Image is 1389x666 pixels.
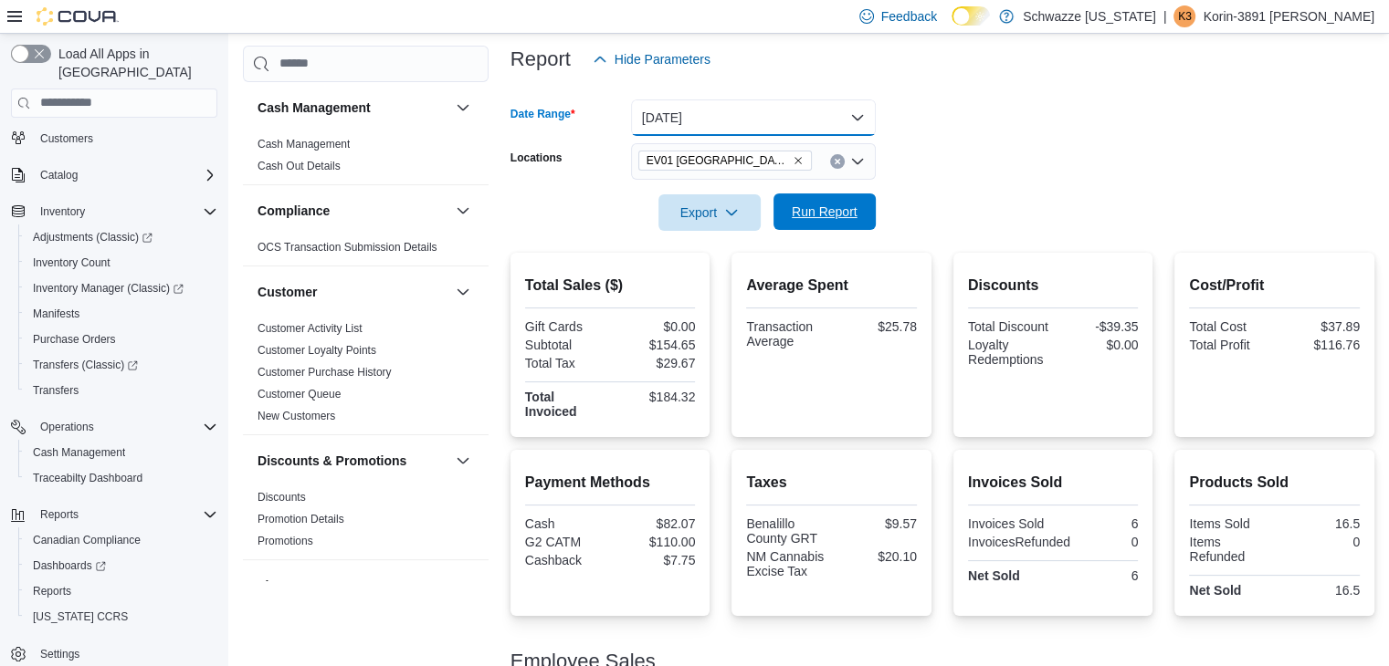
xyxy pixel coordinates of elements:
button: [US_STATE] CCRS [18,604,225,630]
button: Cash Management [452,97,474,119]
a: Canadian Compliance [26,529,148,551]
span: Reports [33,584,71,598]
button: Catalog [4,162,225,188]
img: Cova [37,7,119,26]
a: Customer Loyalty Points [258,344,376,357]
span: Transfers (Classic) [33,358,138,372]
button: Purchase Orders [18,327,225,352]
button: Operations [4,414,225,440]
div: Cashback [525,553,606,567]
h2: Invoices Sold [968,472,1139,494]
div: $82.07 [614,516,695,531]
h3: Discounts & Promotions [258,452,406,470]
span: K3 [1178,5,1192,27]
span: Customer Loyalty Points [258,343,376,358]
div: Items Sold [1189,516,1270,531]
a: Transfers (Classic) [26,354,145,376]
button: Customer [452,281,474,303]
button: Cash Management [18,440,225,465]
span: Transfers [33,383,79,398]
div: 16.5 [1279,583,1360,598]
span: Washington CCRS [26,606,217,628]
a: Settings [33,643,87,665]
h2: Taxes [746,472,917,494]
span: Operations [33,416,217,438]
button: Canadian Compliance [18,527,225,553]
h2: Discounts [968,275,1139,297]
a: Dashboards [26,555,113,577]
a: Manifests [26,303,87,325]
button: Remove EV01 North Valley from selection in this group [793,155,804,166]
div: -$39.35 [1057,319,1138,334]
span: Hide Parameters [615,50,710,68]
span: Adjustments (Classic) [33,230,153,245]
div: Total Discount [968,319,1049,334]
div: 6 [1057,568,1138,583]
span: Inventory Manager (Classic) [33,281,184,296]
button: Manifests [18,301,225,327]
button: Customer [258,283,448,301]
label: Locations [510,151,563,165]
span: [US_STATE] CCRS [33,609,128,624]
a: Customer Purchase History [258,366,392,379]
button: Clear input [830,154,845,169]
div: $29.67 [614,356,695,370]
div: $7.75 [614,553,695,567]
button: Compliance [258,202,448,220]
a: Reports [26,580,79,602]
button: Discounts & Promotions [258,452,448,470]
span: Customer Queue [258,387,341,401]
p: Korin-3891 [PERSON_NAME] [1203,5,1374,27]
span: OCS Transaction Submission Details [258,240,437,255]
span: Catalog [33,164,217,186]
h2: Products Sold [1189,472,1360,494]
button: Reports [33,504,86,526]
a: Transfers (Classic) [18,352,225,378]
button: Traceabilty Dashboard [18,465,225,491]
span: Customers [40,131,93,146]
div: Total Profit [1189,338,1270,352]
button: Reports [18,578,225,604]
div: 0 [1279,535,1360,549]
span: Reports [33,504,217,526]
h2: Payment Methods [525,472,696,494]
div: Benalillo County GRT [746,516,827,546]
div: Invoices Sold [968,516,1049,531]
h3: Report [510,48,571,70]
span: Inventory Manager (Classic) [26,277,217,299]
div: Total Tax [525,356,606,370]
span: Manifests [33,307,79,321]
button: Hide Parameters [585,41,718,78]
strong: Net Sold [1189,583,1241,598]
div: Customer [243,317,489,434]
div: Cash [525,516,606,531]
h2: Cost/Profit [1189,275,1360,297]
span: Cash Management [26,442,217,463]
a: Customer Queue [258,388,341,401]
a: Transfers [26,380,86,401]
div: NM Cannabis Excise Tax [746,549,827,578]
div: $154.65 [614,338,695,352]
a: Inventory Count [26,252,118,274]
button: Inventory [33,201,92,223]
button: Transfers [18,378,225,403]
span: Dashboards [33,558,106,573]
div: $37.89 [1279,319,1360,334]
span: Catalog [40,168,78,182]
button: Open list of options [850,154,865,169]
a: Adjustments (Classic) [26,226,160,248]
p: | [1163,5,1167,27]
div: Discounts & Promotions [243,486,489,559]
span: Dashboards [26,555,217,577]
label: Date Range [510,107,575,121]
span: Traceabilty Dashboard [26,467,217,489]
span: Promotion Details [258,512,344,526]
button: Inventory Count [18,250,225,276]
span: Customer Purchase History [258,365,392,380]
a: Purchase Orders [26,328,123,350]
div: 6 [1057,516,1138,531]
div: $116.76 [1279,338,1360,352]
button: Reports [4,502,225,527]
div: $9.57 [836,516,917,531]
